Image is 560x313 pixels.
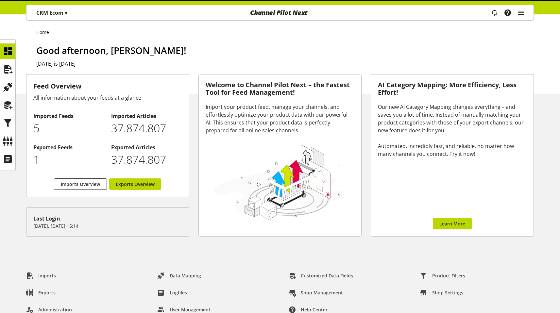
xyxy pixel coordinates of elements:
h2: [DATE] is [DATE] [36,60,534,68]
h2: Exported Feeds [33,143,104,151]
h3: Welcome to Channel Pilot Next – the Fastest Tool for Feed Management! [206,81,354,96]
a: Shop Management [283,287,348,299]
h2: Imported Feeds [33,112,104,120]
span: Product Filters [432,272,465,279]
div: Import your product feed, manage your channels, and effortlessly optimize your product data with ... [206,103,354,134]
a: Customized Data Fields [283,270,358,282]
span: Imports [38,272,56,279]
span: Learn More [439,220,465,227]
a: Imports Overview [54,178,107,190]
a: Data Mapping [152,270,206,282]
div: Last Login [33,215,182,222]
p: [DATE], [DATE] 15:14 [33,222,182,229]
p: CRM Ecom [36,9,67,17]
span: User Management [170,306,211,313]
p: 37874807 [111,151,182,168]
a: Exports [21,287,61,299]
h3: AI Category Mapping: More Efficiency, Less Effort! [378,81,527,96]
div: Our new AI Category Mapping changes everything – and saves you a lot of time. Instead of manually... [378,103,527,158]
span: ▾ [65,9,67,16]
span: Exports Overview [116,181,155,188]
a: Imports [21,270,61,282]
a: Exports Overview [109,178,161,190]
p: 5 [33,120,104,137]
h3: Feed Overview [33,81,182,91]
span: Help center [301,306,328,313]
a: Product Filters [415,270,470,282]
span: Customized Data Fields [301,272,353,279]
p: 1 [33,151,104,168]
span: Imports Overview [61,181,100,188]
span: Administration [38,306,72,313]
span: Exports [38,289,56,296]
div: All information about your feeds at a glance [33,94,182,102]
a: Shop Settings [415,287,468,299]
a: Learn More [433,218,472,229]
a: Logfiles [152,287,192,299]
span: Data Mapping [170,272,201,279]
span: Shop Settings [432,289,463,296]
nav: main navigation [26,5,534,21]
img: 78e1b9dcff1e8392d83655fcfc870417.svg [212,142,346,221]
h2: Exported Articles [111,143,182,151]
span: Shop Management [301,289,343,296]
span: Good afternoon, [PERSON_NAME]! [36,44,186,57]
h2: Imported Articles [111,112,182,120]
span: Logfiles [170,289,187,296]
p: 37874807 [111,120,182,137]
